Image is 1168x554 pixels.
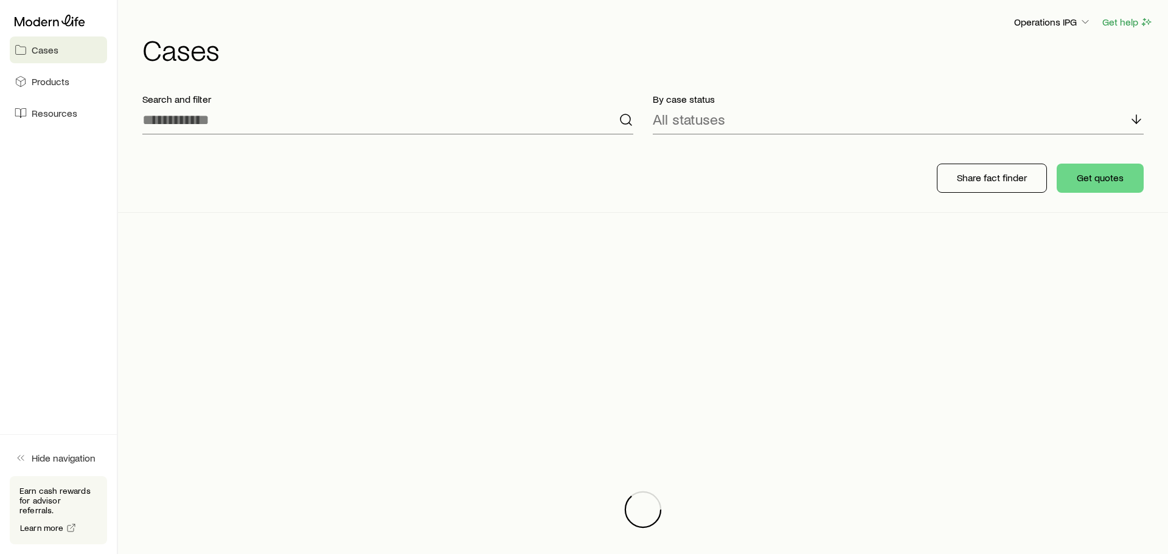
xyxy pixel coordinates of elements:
p: By case status [653,93,1144,105]
p: Earn cash rewards for advisor referrals. [19,486,97,515]
button: Hide navigation [10,445,107,471]
div: Earn cash rewards for advisor referrals.Learn more [10,476,107,544]
p: All statuses [653,111,725,128]
span: Products [32,75,69,88]
p: Search and filter [142,93,633,105]
a: Cases [10,36,107,63]
h1: Cases [142,35,1153,64]
button: Get quotes [1057,164,1144,193]
p: Operations IPG [1014,16,1091,28]
a: Products [10,68,107,95]
button: Get help [1102,15,1153,29]
p: Share fact finder [957,171,1027,184]
button: Operations IPG [1013,15,1092,30]
span: Learn more [20,524,64,532]
a: Resources [10,100,107,126]
button: Share fact finder [937,164,1047,193]
span: Cases [32,44,58,56]
span: Resources [32,107,77,119]
span: Hide navigation [32,452,96,464]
